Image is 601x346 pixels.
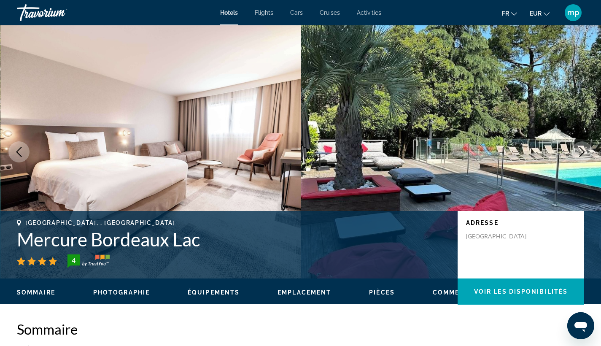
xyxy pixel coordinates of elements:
[17,321,584,338] h2: Sommaire
[502,10,509,17] span: fr
[458,278,584,305] button: Voir les disponibilités
[357,9,381,16] a: Activities
[530,10,542,17] span: EUR
[530,7,550,19] button: Change currency
[466,232,534,240] p: [GEOGRAPHIC_DATA]
[369,289,395,296] button: Pièces
[466,219,576,226] p: Adresse
[290,9,303,16] a: Cars
[25,219,175,226] span: [GEOGRAPHIC_DATA], , [GEOGRAPHIC_DATA]
[67,254,110,268] img: trustyou-badge-hor.svg
[502,7,517,19] button: Change language
[571,141,593,162] button: Next image
[17,289,55,296] button: Sommaire
[567,312,594,339] iframe: Bouton de lancement de la fenêtre de messagerie
[562,4,584,22] button: User Menu
[278,289,331,296] button: Emplacement
[93,289,150,296] button: Photographie
[474,288,568,295] span: Voir les disponibilités
[8,141,30,162] button: Previous image
[17,2,101,24] a: Travorium
[220,9,238,16] a: Hotels
[320,9,340,16] a: Cruises
[65,255,82,265] div: 4
[17,228,449,250] h1: Mercure Bordeaux Lac
[255,9,273,16] a: Flights
[567,8,579,17] span: mp
[433,289,490,296] button: Commentaires
[188,289,240,296] button: Équipements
